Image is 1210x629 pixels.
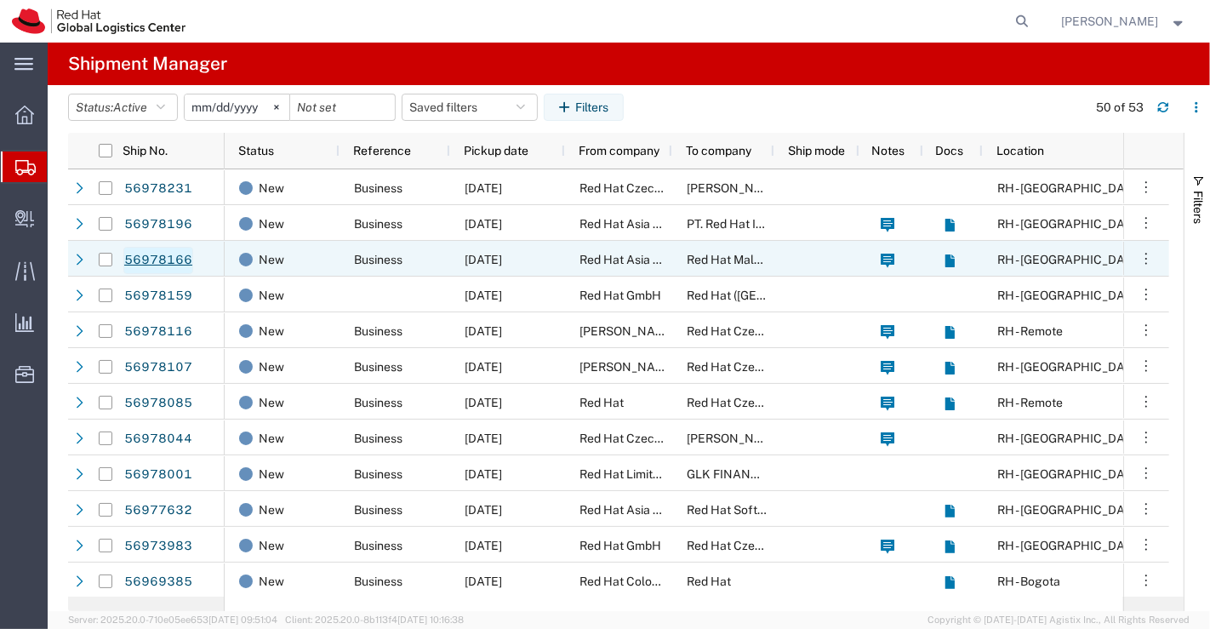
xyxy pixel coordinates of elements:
span: New [259,385,284,420]
span: Location [996,144,1044,157]
span: RH - Bogota [997,575,1060,588]
span: RH - Singapore [997,503,1142,517]
span: 09/30/2025 [465,181,502,195]
img: logo [12,9,185,34]
span: Business [354,396,402,409]
span: New [259,563,284,599]
span: Red Hat GmbH [579,289,661,302]
span: Copyright © [DATE]-[DATE] Agistix Inc., All Rights Reserved [927,613,1190,627]
a: 56978166 [123,247,193,274]
span: New [259,242,284,277]
input: Not set [185,94,289,120]
a: 56978107 [123,354,193,381]
span: Sumitra Hansdah [1062,12,1159,31]
span: Red Hat Czech s.r.o. [579,181,688,195]
span: Filters [1191,191,1205,224]
span: RH - Remote [997,396,1063,409]
input: Not set [290,94,395,120]
span: 09/30/2025 [465,503,502,517]
span: RH - Munich [997,289,1142,302]
span: Business [354,503,402,517]
span: Business [354,217,402,231]
span: Status [238,144,274,157]
span: Red Hat GmbH [579,539,661,552]
span: To company [686,144,751,157]
span: Red Hat Asia Pacific Pte Ltd [579,253,732,266]
span: 09/30/2025 [465,253,502,266]
span: From company [579,144,659,157]
a: 56978196 [123,211,193,238]
span: [DATE] 09:51:04 [208,615,277,625]
span: Matteo Dallaglio [687,432,784,445]
span: Server: 2025.20.0-710e05ee653 [68,615,277,625]
span: 09/30/2025 [465,289,502,302]
span: PT. Red Hat Indonesia [687,217,805,231]
span: RH - Bangalore - Carina [997,217,1184,231]
a: 56978231 [123,175,193,203]
span: Business [354,467,402,481]
span: Client: 2025.20.0-8b113f4 [285,615,464,625]
span: 09/30/2025 [465,217,502,231]
span: Docs [936,144,964,157]
div: 50 of 53 [1096,99,1144,117]
span: Business [354,360,402,374]
button: Status:Active [68,94,178,121]
span: Red Hat (Switzerland) SARL [687,289,895,302]
span: Red Hat Czech s.r.o. [687,539,795,552]
a: 56978001 [123,461,193,489]
span: New [259,349,284,385]
span: Red Hat Czech s.r.o. [579,432,688,445]
span: RH - Munich [997,539,1142,552]
span: New [259,206,284,242]
a: 56978044 [123,426,193,453]
span: New [259,420,284,456]
span: Business [354,432,402,445]
span: Red Hat Colombia S.A.S. [579,575,712,588]
span: Samuel Oleksak [579,360,676,374]
span: 09/30/2025 [465,432,502,445]
span: 10/06/2025 [465,396,502,409]
span: Business [354,253,402,266]
a: 56973983 [123,533,193,560]
h4: Shipment Manager [68,43,227,85]
span: Anatolii Bazko [579,324,676,338]
span: New [259,492,284,528]
span: Notes [871,144,905,157]
span: Red Hat Asia Pacific Pte Ltd [579,217,732,231]
span: New [259,313,284,349]
span: GLK FINANCIAL CONSULTING LTD. [687,467,883,481]
span: Red Hat Limited Taiwan Branch [579,467,749,481]
span: Red Hat Malaysia Sdn Bhd [687,253,830,266]
span: [DATE] 10:16:38 [397,615,464,625]
span: 10/06/2025 [465,360,502,374]
span: New [259,528,284,563]
span: Red Hat Czech s.r.o. [687,324,795,338]
span: New [259,456,284,492]
span: Red Hat Czech s.r.o. [687,360,795,374]
button: Saved filters [402,94,538,121]
span: Red Hat Asia Pacific Pte Ltd [579,503,732,517]
span: Venkata Srisai Chandrahasa Pranava Vemu [687,181,983,195]
a: 56978159 [123,283,193,310]
span: Red Hat [579,396,624,409]
span: 09/30/2025 [465,467,502,481]
span: Pickup date [464,144,528,157]
span: Business [354,575,402,588]
a: 56978116 [123,318,193,346]
span: Business [354,539,402,552]
a: 56969385 [123,569,193,596]
span: New [259,170,284,206]
span: Red Hat Software (Beijing) Co. Limited [687,503,979,517]
span: Active [113,100,147,114]
a: 56977632 [123,497,193,524]
span: RH - Taipei - MSO [997,467,1174,481]
span: RH - Remote [997,324,1063,338]
span: Red Hat [687,575,731,588]
span: Red Hat Czech s.r.o. [687,396,795,409]
a: 56978085 [123,390,193,417]
span: Ship mode [788,144,845,157]
span: Business [354,324,402,338]
span: RH - Bangalore - Carina [997,253,1184,266]
span: Ship No. [123,144,168,157]
span: 09/29/2025 [465,575,502,588]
